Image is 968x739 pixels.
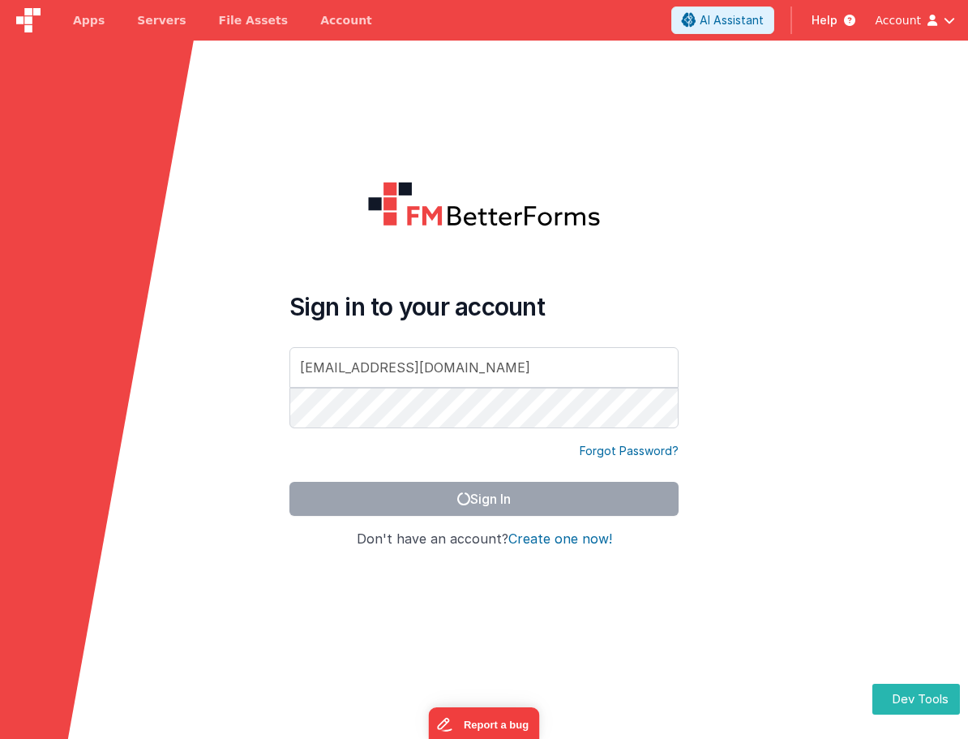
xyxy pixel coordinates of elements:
[289,529,679,548] h4: Don't have an account?
[875,12,955,28] button: Account
[700,12,764,28] span: AI Assistant
[812,12,837,28] span: Help
[289,292,679,321] h4: Sign in to your account
[289,347,679,388] input: Email Address
[671,6,774,34] button: AI Assistant
[508,529,612,548] button: Create one now!
[73,12,105,28] span: Apps
[137,12,186,28] span: Servers
[219,12,289,28] span: File Assets
[875,12,921,28] span: Account
[580,443,679,459] a: Forgot Password?
[289,482,679,516] button: Sign In
[872,684,960,715] button: Dev Tools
